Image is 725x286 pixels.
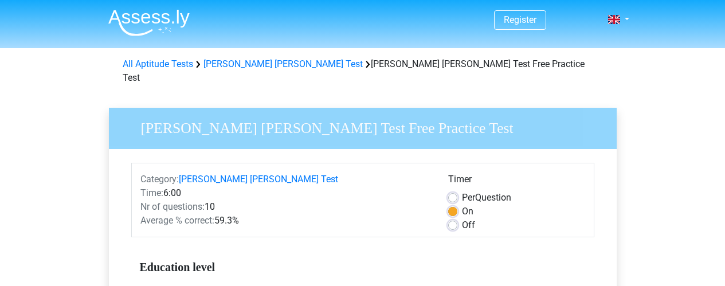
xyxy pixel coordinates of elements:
[462,191,511,205] label: Question
[108,9,190,36] img: Assessly
[140,174,179,185] span: Category:
[132,214,440,228] div: 59.3%
[140,201,205,212] span: Nr of questions:
[140,187,163,198] span: Time:
[179,174,338,185] a: [PERSON_NAME] [PERSON_NAME] Test
[203,58,363,69] a: [PERSON_NAME] [PERSON_NAME] Test
[118,57,608,85] div: [PERSON_NAME] [PERSON_NAME] Test Free Practice Test
[127,115,608,138] h3: [PERSON_NAME] [PERSON_NAME] Test Free Practice Test
[132,200,440,214] div: 10
[462,218,475,232] label: Off
[504,14,536,25] a: Register
[462,205,473,218] label: On
[140,215,214,226] span: Average % correct:
[462,192,475,203] span: Per
[132,186,440,200] div: 6:00
[123,58,193,69] a: All Aptitude Tests
[140,256,586,279] h5: Education level
[448,173,585,191] div: Timer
